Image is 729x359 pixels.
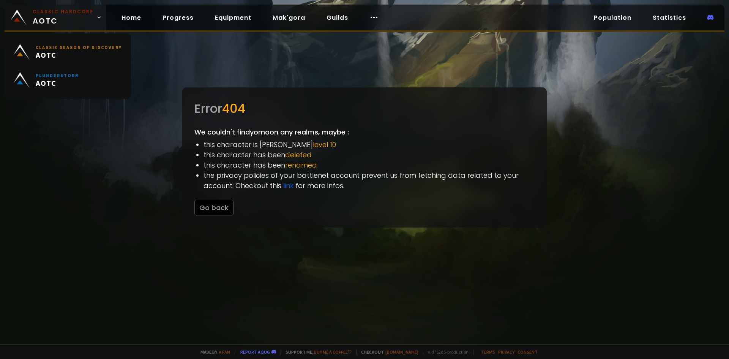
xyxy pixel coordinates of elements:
a: Classic HardcoreAOTC [5,5,106,30]
a: link [283,181,293,190]
a: Population [588,10,637,25]
a: Privacy [498,349,514,355]
small: Plunderstorm [36,73,79,78]
div: Error [194,100,535,118]
li: this character is [PERSON_NAME] [204,139,535,150]
span: 404 [222,100,245,117]
button: Go back [194,200,234,215]
a: Progress [156,10,200,25]
span: Support me, [281,349,352,355]
small: Classic Season of Discovery [36,44,122,50]
span: AOTC [36,50,122,60]
li: this character has been [204,160,535,170]
span: v. d752d5 - production [423,349,469,355]
li: this character has been [204,150,535,160]
a: PlunderstormAOTC [9,66,126,94]
small: Classic Hardcore [33,8,93,15]
a: Mak'gora [267,10,311,25]
a: Classic Season of DiscoveryAOTC [9,38,126,66]
a: Statistics [647,10,692,25]
a: Home [115,10,147,25]
span: AOTC [33,8,93,27]
span: level 10 [313,140,336,149]
span: renamed [285,160,317,170]
li: the privacy policies of your battlenet account prevent us from fetching data related to your acco... [204,170,535,191]
span: deleted [285,150,312,160]
a: Consent [518,349,538,355]
a: Terms [481,349,495,355]
a: Guilds [320,10,354,25]
span: Checkout [356,349,418,355]
a: [DOMAIN_NAME] [385,349,418,355]
a: Equipment [209,10,257,25]
span: Made by [196,349,230,355]
a: Report a bug [240,349,270,355]
div: We couldn't find yomo on any realms, maybe : [182,87,547,228]
a: Go back [194,203,234,212]
a: a fan [219,349,230,355]
span: AOTC [36,78,79,88]
a: Buy me a coffee [314,349,352,355]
